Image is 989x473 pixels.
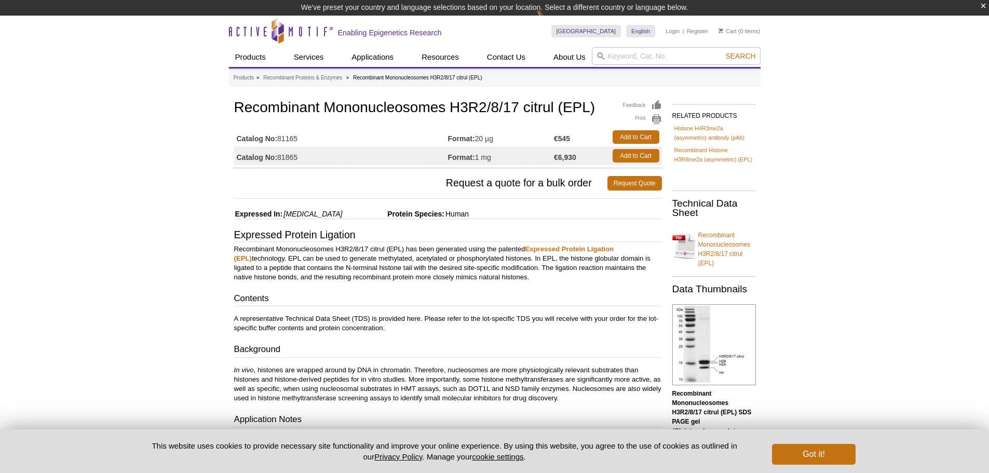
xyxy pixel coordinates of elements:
h2: RELATED PRODUCTS [672,104,755,123]
h3: Application Notes [234,413,662,428]
strong: Catalog No: [237,134,278,143]
h2: Technical Data Sheet [672,199,755,218]
a: Feedback [623,100,662,111]
li: (0 items) [719,25,761,37]
h3: Contents [234,292,662,307]
a: Print [623,114,662,125]
td: 81865 [234,146,448,165]
a: About Us [547,47,592,67]
a: Recombinant Mononucleosomes H3R2/8/17 citrul (EPL) [672,224,755,268]
a: English [626,25,655,37]
p: A representative Technical Data Sheet (TDS) is provided here. Please refer to the lot-specific TD... [234,314,662,333]
span: Expressed In: [234,210,283,218]
strong: Format: [448,153,475,162]
span: Human [444,210,469,218]
h3: Background [234,343,662,358]
p: Recombinant Mononucleosomes H3R2/8/17 citrul (EPL) has been generated using the patented technolo... [234,245,662,282]
td: 1 mg [448,146,554,165]
a: [GEOGRAPHIC_DATA] [551,25,621,37]
button: Got it! [772,444,855,465]
td: 20 µg [448,128,554,146]
b: Recombinant Mononucleosomes H3R2/8/17 citrul (EPL) SDS PAGE gel [672,390,752,425]
h1: Recombinant Mononucleosomes H3R2/8/17 citrul (EPL) [234,100,662,117]
a: Resources [415,47,465,67]
a: Request Quote [607,176,662,191]
a: Products [229,47,272,67]
a: Recombinant Proteins & Enzymes [263,73,342,83]
img: Your Cart [719,28,723,33]
a: Products [234,73,254,83]
li: » [346,75,349,80]
td: 81165 [234,128,448,146]
button: cookie settings [472,452,523,461]
a: Register [687,28,708,35]
h3: Expressed Protein Ligation [234,230,662,242]
input: Keyword, Cat. No. [592,47,761,65]
a: Services [288,47,330,67]
strong: €6,930 [554,153,576,162]
span: Request a quote for a bulk order [234,176,607,191]
a: Login [666,28,680,35]
li: Recombinant Mononucleosomes H3R2/8/17 citrul (EPL) [353,75,482,80]
a: Add to Cart [613,130,659,144]
h2: Data Thumbnails [672,285,755,294]
span: Search [725,52,755,60]
strong: Catalog No: [237,153,278,162]
a: Add to Cart [613,149,659,163]
strong: Format: [448,134,475,143]
p: (Click to enlarge and view details) [672,389,755,445]
img: Change Here [536,8,564,32]
i: [MEDICAL_DATA] [283,210,342,218]
span: Protein Species: [344,210,444,218]
h2: Enabling Epigenetics Research [338,28,442,37]
a: Contact Us [481,47,532,67]
a: Cart [719,28,737,35]
li: » [256,75,260,80]
img: Recombinant Mononucleosomes H3R2/8/17 citrul (EPL) SDS PAGE gel [672,304,756,385]
p: , histones are wrapped around by DNA in chromatin. Therefore, nucleosomes are more physiologicall... [234,366,662,403]
a: Recombinant Histone H3R8me2a (asymmetric) (EPL) [674,145,753,164]
strong: €545 [554,134,570,143]
button: Search [722,51,758,61]
a: Applications [345,47,400,67]
i: In vivo [234,366,254,374]
p: This website uses cookies to provide necessary site functionality and improve your online experie... [134,440,755,462]
a: Privacy Policy [374,452,422,461]
a: Histone H4R3me2a (asymmetric) antibody (pAb) [674,124,753,142]
li: | [683,25,684,37]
